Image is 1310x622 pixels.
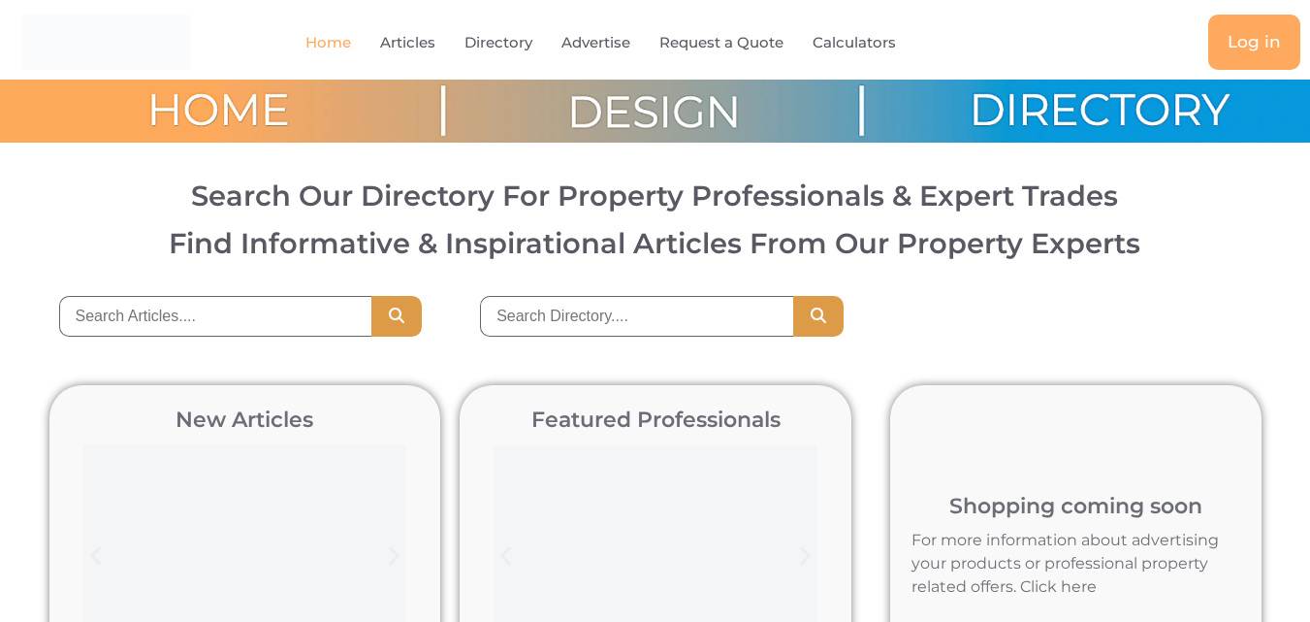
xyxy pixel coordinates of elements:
[74,409,417,431] h2: New Articles
[371,296,422,337] button: Search
[484,535,527,578] div: Previous
[464,20,532,65] a: Directory
[32,181,1278,210] h2: Search Our Directory For Property Professionals & Expert Trades
[813,20,896,65] a: Calculators
[305,20,351,65] a: Home
[32,229,1278,257] h3: Find Informative & Inspirational Articles From Our Property Experts
[74,535,117,578] div: Previous
[561,20,630,65] a: Advertise
[59,296,372,337] input: Search Articles....
[783,535,827,578] div: Next
[372,535,416,578] div: Next
[480,296,793,337] input: Search Directory....
[484,409,827,431] h2: Featured Professionals
[900,496,1252,517] h2: Shopping coming soon
[268,20,977,65] nav: Menu
[1208,15,1300,70] a: Log in
[380,20,435,65] a: Articles
[911,529,1240,599] p: For more information about advertising your products or professional property related offers. Cli...
[659,20,783,65] a: Request a Quote
[1228,34,1281,50] span: Log in
[793,296,844,337] button: Search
